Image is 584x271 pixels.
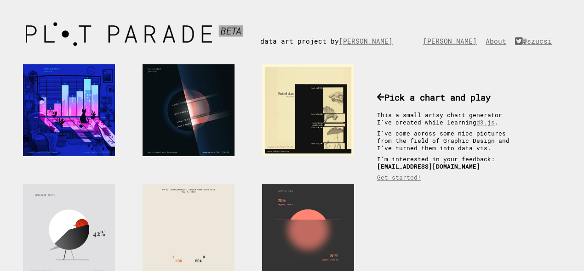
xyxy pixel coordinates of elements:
[423,37,481,45] a: [PERSON_NAME]
[260,18,407,45] div: data art project by
[377,91,520,103] h3: Pick a chart and play
[476,119,495,126] a: d3.js
[377,130,520,152] p: I've come across some nice pictures from the field of Graphic Design and I've turned them into da...
[515,37,556,45] a: @szucsi
[377,155,520,170] p: I'm interested in your feedback:
[339,37,397,45] a: [PERSON_NAME]
[377,111,520,126] p: This a small artsy chart generator I've created while learning .
[486,37,511,45] a: About
[377,174,421,181] a: Get started!
[377,163,480,170] b: [EMAIL_ADDRESS][DOMAIN_NAME]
